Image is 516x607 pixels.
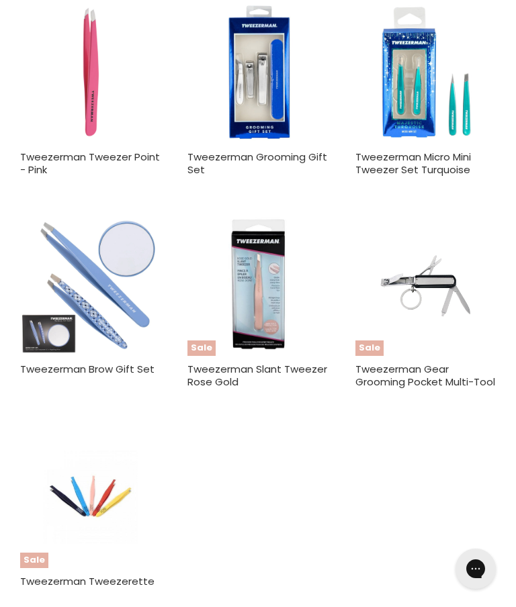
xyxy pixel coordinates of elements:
iframe: Gorgias live chat messenger [449,544,503,594]
img: Tweezerman Slant Tweezer Rose Gold [187,215,328,355]
a: Tweezerman Brow Gift Set [20,362,155,376]
a: Tweezerman Tweezer Point - Pink [20,3,161,143]
span: Sale [20,553,48,568]
img: Tweezerman Micro Mini Tweezer Set Turquoise [355,3,496,143]
a: Tweezerman Grooming Gift Set [187,150,327,177]
img: Tweezerman Brow Gift Set [20,215,161,355]
span: Sale [187,340,216,356]
img: Tweezerman Tweezer Point - Pink [29,3,152,143]
span: Sale [355,340,384,356]
a: Tweezerman Gear Grooming Pocket Multi-ToolSale [355,215,496,355]
a: Tweezerman Gear Grooming Pocket Multi-Tool [355,362,495,389]
a: Tweezerman Tweezer Point - Pink [20,150,160,177]
a: Tweezerman TweezeretteSale [20,427,161,567]
a: Tweezerman Micro Mini Tweezer Set Turquoise [355,150,471,177]
a: Tweezerman Slant Tweezer Rose Gold [187,362,327,389]
a: Tweezerman Tweezerette [20,574,155,588]
img: Tweezerman Grooming Gift Set [187,3,328,143]
img: Tweezerman Gear Grooming Pocket Multi-Tool [379,215,473,355]
a: Tweezerman Slant Tweezer Rose GoldSale [187,215,328,355]
img: Tweezerman Tweezerette [44,427,138,567]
